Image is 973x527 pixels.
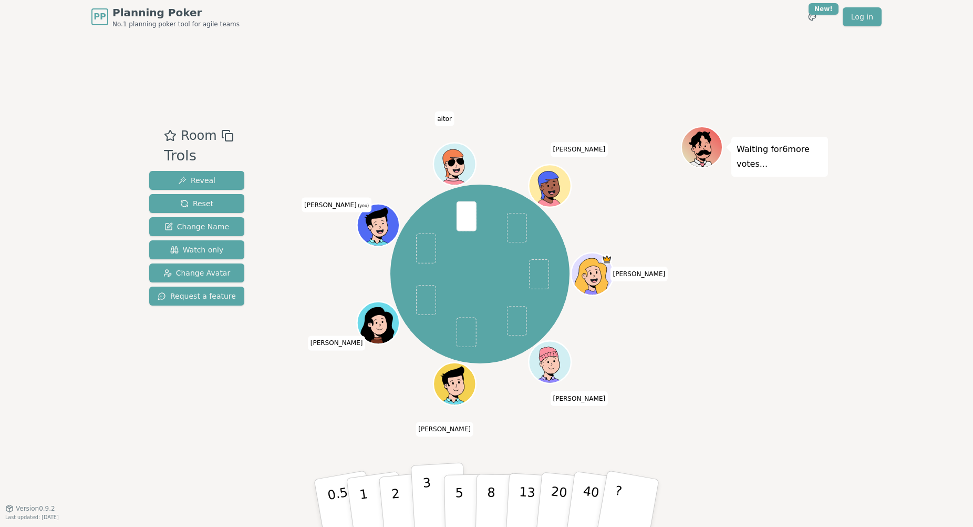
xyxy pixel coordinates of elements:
[550,391,608,406] span: Click to change your name
[181,126,216,145] span: Room
[5,504,55,513] button: Version0.9.2
[149,194,244,213] button: Reset
[112,20,240,28] span: No.1 planning poker tool for agile teams
[164,145,233,167] div: Trols
[164,126,177,145] button: Add as favourite
[737,142,823,171] p: Waiting for 6 more votes...
[416,422,473,437] span: Click to change your name
[149,240,244,259] button: Watch only
[164,221,229,232] span: Change Name
[149,171,244,190] button: Reveal
[178,175,215,186] span: Reveal
[91,5,240,28] a: PPPlanning PokerNo.1 planning poker tool for agile teams
[170,245,224,255] span: Watch only
[149,287,244,306] button: Request a feature
[302,198,371,212] span: Click to change your name
[5,514,59,520] span: Last updated: [DATE]
[112,5,240,20] span: Planning Poker
[16,504,55,513] span: Version 0.9.2
[434,112,454,126] span: Click to change your name
[308,336,366,350] span: Click to change your name
[149,263,244,282] button: Change Avatar
[357,204,369,208] span: (you)
[843,7,882,26] a: Log in
[550,142,608,157] span: Click to change your name
[358,205,398,245] button: Click to change your avatar
[180,198,213,209] span: Reset
[803,7,822,26] button: New!
[610,267,668,281] span: Click to change your name
[149,217,244,236] button: Change Name
[809,3,839,15] div: New!
[158,291,236,301] span: Request a feature
[163,268,231,278] span: Change Avatar
[94,11,106,23] span: PP
[602,254,613,265] span: María is the host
